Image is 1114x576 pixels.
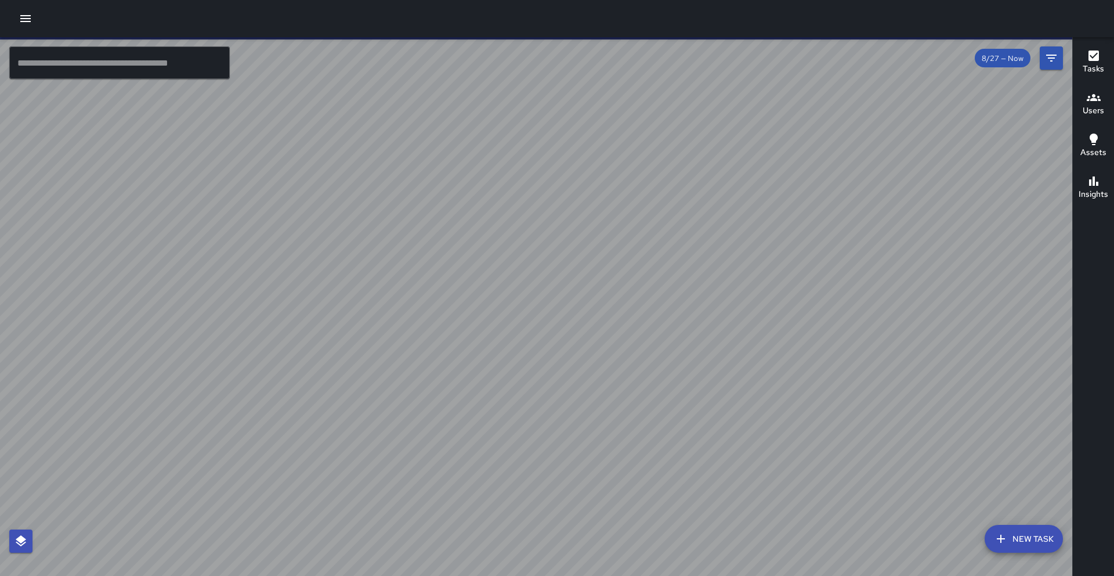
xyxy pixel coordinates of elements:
[975,53,1030,63] span: 8/27 — Now
[1073,42,1114,84] button: Tasks
[985,525,1063,553] button: New Task
[1083,63,1104,75] h6: Tasks
[1040,46,1063,70] button: Filters
[1083,105,1104,117] h6: Users
[1073,167,1114,209] button: Insights
[1073,84,1114,125] button: Users
[1080,146,1106,159] h6: Assets
[1073,125,1114,167] button: Assets
[1079,188,1108,201] h6: Insights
